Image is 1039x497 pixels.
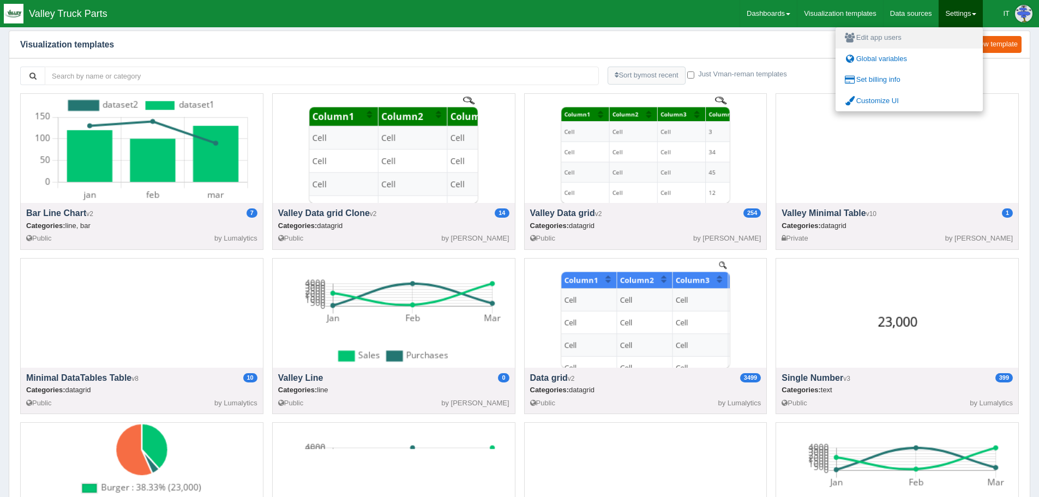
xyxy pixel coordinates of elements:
small: v2 [595,210,602,218]
span: Categories: [278,221,317,230]
div: Public [274,233,394,244]
h4: Valley Minimal Table [782,208,1013,218]
small: v2 [86,210,93,218]
div: datagrid [530,385,761,396]
span: Categories: [26,221,65,230]
h4: Data grid [530,373,761,383]
h4: Bar Line Chart [26,208,257,218]
button: Sort bymost recent [608,67,685,85]
span: Usage [247,208,257,218]
span: Usage [243,373,257,382]
div: Public [22,398,142,409]
div: datagrid [782,221,1013,231]
span: Usage [495,208,509,218]
a: Set billing info [836,69,983,91]
span: Usage [1002,208,1013,218]
div: by [PERSON_NAME] [394,398,514,409]
h4: Valley Line [278,373,509,383]
div: datagrid [278,221,509,231]
div: by Lumalytics [142,233,262,244]
div: line [278,385,509,396]
div: Public [777,398,897,409]
div: Private [777,233,897,244]
span: Categories: [278,386,317,394]
div: Public [22,233,142,244]
div: text [782,385,1013,396]
div: by Lumalytics [897,398,1017,409]
div: datagrid [530,221,761,231]
a: Customize UI [836,91,983,112]
div: by [PERSON_NAME] [897,233,1017,244]
span: Usage [498,373,509,382]
input: Search by name or category [45,67,599,85]
span: Usage [740,373,761,382]
span: Categories: [26,386,65,394]
a: Edit app users [836,27,983,49]
div: by Lumalytics [142,398,262,409]
div: by [PERSON_NAME] [645,233,765,244]
div: IT [1003,3,1010,25]
small: v8 [131,375,139,382]
a: Global variables [836,49,983,70]
small: v2 [568,375,575,382]
span: Categories: [530,386,569,394]
span: Usage [995,373,1013,382]
span: Categories: [782,221,821,230]
input: Just Vman-reman templates [687,71,694,79]
span: most recent [641,71,678,79]
small: v3 [843,375,850,382]
span: Categories: [530,221,569,230]
h4: Valley Data grid Clone [278,208,509,218]
small: v10 [866,210,876,218]
div: Public [526,233,646,244]
small: v2 [370,210,377,218]
div: Public [526,398,646,409]
h4: Valley Data grid [530,208,761,218]
span: Valley Truck Parts [29,8,107,19]
a: New template [971,36,1022,53]
div: datagrid [26,385,257,396]
span: Categories: [782,386,821,394]
div: by [PERSON_NAME] [394,233,514,244]
img: Profile Picture [1015,5,1032,22]
label: Just Vman-reman templates [698,69,787,80]
div: Public [274,398,394,409]
h4: Minimal DataTables Table [26,373,257,383]
div: line, bar [26,221,257,231]
h4: Single Number [782,373,1013,383]
div: by Lumalytics [645,398,765,409]
img: q1blfpkbivjhsugxdrfq.png [4,4,23,23]
span: Usage [743,208,761,218]
h3: Visualization templates [9,31,963,58]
